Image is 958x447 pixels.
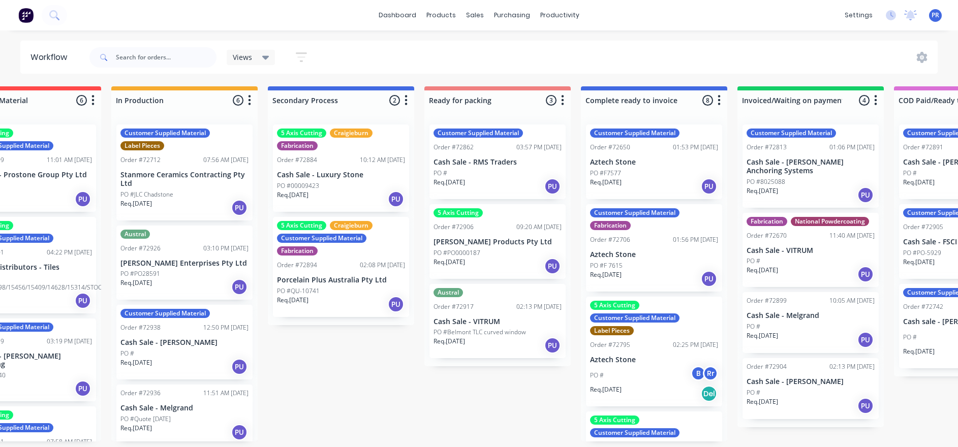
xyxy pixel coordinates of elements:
p: [PERSON_NAME] Products Pty Ltd [434,238,562,246]
div: 12:50 PM [DATE] [203,323,249,332]
p: Aztech Stone [590,158,718,167]
div: Craigieburn [330,129,373,138]
div: PU [75,293,91,309]
div: PU [857,187,874,203]
div: Customer Supplied MaterialOrder #7293812:50 PM [DATE]Cash Sale - [PERSON_NAME]PO #Req.[DATE]PU [116,305,253,379]
p: Req. [DATE] [120,199,152,208]
img: Factory [18,8,34,23]
div: Customer Supplied MaterialFabricationOrder #7270601:56 PM [DATE]Aztech StonePO #F 7615Req.[DATE]PU [586,204,722,292]
div: Customer Supplied Material [120,129,210,138]
div: Label Pieces [590,326,634,335]
div: 02:08 PM [DATE] [360,261,405,270]
p: PO # [590,371,604,380]
div: PU [231,359,248,375]
div: Order #72795 [590,340,630,349]
p: PO # [903,333,917,342]
p: PO #Belmont TLC curved window [434,328,526,337]
p: PO #QU-10741 [277,286,320,296]
p: Req. [DATE] [747,397,778,406]
p: PO #PO28591 [120,269,160,278]
div: 07:58 AM [DATE] [47,437,92,446]
div: AustralOrder #7291702:13 PM [DATE]Cash Sale - VITRUMPO #Belmont TLC curved windowReq.[DATE]PU [429,284,566,359]
div: 10:12 AM [DATE] [360,155,405,165]
div: 5 Axis Cutting [277,129,326,138]
p: Porcelain Plus Australia Pty Ltd [277,276,405,284]
div: Order #72891 [903,143,943,152]
div: PU [544,258,561,274]
p: PO # [120,349,134,358]
div: National Powdercoating [791,217,869,226]
p: Cash Sale - Melgrand [120,404,249,412]
div: Customer Supplied MaterialOrder #7265001:53 PM [DATE]Aztech StonePO #F7577Req.[DATE]PU [586,124,722,199]
p: PO #F7577 [590,169,621,178]
div: purchasing [489,8,535,23]
div: Order #72917 [434,302,474,311]
div: Order #7290402:13 PM [DATE]Cash Sale - [PERSON_NAME]PO #Req.[DATE]PU [743,358,879,419]
div: Customer Supplied Material [277,234,366,243]
p: Req. [DATE] [277,296,308,305]
p: Cash Sale - [PERSON_NAME] [120,338,249,347]
p: Aztech Stone [590,356,718,364]
p: Req. [DATE] [434,337,465,346]
div: Order #72706 [590,235,630,244]
div: Customer Supplied Material [747,129,836,138]
div: Order #72650 [590,143,630,152]
div: PU [231,424,248,440]
div: 10:05 AM [DATE] [829,296,875,305]
div: 11:01 AM [DATE] [47,155,92,165]
p: PO #JLC Chadstone [120,190,173,199]
div: FabricationNational PowdercoatingOrder #7267011:40 AM [DATE]Cash Sale - VITRUMPO #Req.[DATE]PU [743,213,879,288]
div: 01:06 PM [DATE] [829,143,875,152]
div: Order #72862 [434,143,474,152]
div: Fabrication [747,217,787,226]
div: Fabrication [590,221,631,230]
div: Order #7293611:51 AM [DATE]Cash Sale - MelgrandPO #Quote [DATE]Req.[DATE]PU [116,385,253,445]
p: Cash Sale - [PERSON_NAME] [747,377,875,386]
div: 02:13 PM [DATE] [829,362,875,371]
p: PO #F 7615 [590,261,623,270]
p: PO #PO0000187 [434,248,480,258]
div: Austral [434,288,463,297]
div: Label Pieces [120,141,164,150]
p: PO #Quote [DATE] [120,414,171,424]
div: 5 Axis Cutting [277,221,326,230]
p: Cash Sale - [PERSON_NAME] Anchoring Systems [747,158,875,175]
div: Austral [120,230,150,239]
div: PU [544,337,561,354]
p: Req. [DATE] [590,270,622,279]
p: Req. [DATE] [903,347,935,356]
div: 03:10 PM [DATE] [203,244,249,253]
div: Order #72712 [120,155,161,165]
div: PU [701,178,717,195]
div: Order #72894 [277,261,317,270]
div: settings [840,8,878,23]
div: 5 Axis CuttingOrder #7290609:20 AM [DATE][PERSON_NAME] Products Pty LtdPO #PO0000187Req.[DATE]PU [429,204,566,279]
p: Req. [DATE] [277,190,308,200]
p: Req. [DATE] [434,178,465,187]
div: products [421,8,461,23]
p: Req. [DATE] [903,178,935,187]
div: 01:53 PM [DATE] [673,143,718,152]
div: Workflow [30,51,72,63]
p: [PERSON_NAME] Enterprises Pty Ltd [120,259,249,268]
p: Req. [DATE] [120,424,152,433]
div: PU [857,398,874,414]
div: 02:25 PM [DATE] [673,340,718,349]
div: 01:56 PM [DATE] [673,235,718,244]
div: Order #72906 [434,222,474,232]
div: PU [231,279,248,295]
div: AustralOrder #7292603:10 PM [DATE][PERSON_NAME] Enterprises Pty LtdPO #PO28591Req.[DATE]PU [116,226,253,300]
p: Req. [DATE] [747,186,778,196]
div: 5 Axis Cutting [590,301,639,310]
div: 5 Axis CuttingCustomer Supplied MaterialLabel PiecesOrder #7279502:25 PM [DATE]Aztech StonePO #BR... [586,297,722,407]
div: Order #7289910:05 AM [DATE]Cash Sale - MelgrandPO #Req.[DATE]PU [743,292,879,353]
div: Order #72905 [903,222,943,232]
p: Req. [DATE] [590,178,622,187]
div: 04:22 PM [DATE] [47,248,92,257]
a: dashboard [374,8,421,23]
div: 03:19 PM [DATE] [47,337,92,346]
p: Cash Sale - Melgrand [747,311,875,320]
div: Order #72938 [120,323,161,332]
p: PO #PO-5929 [903,248,941,258]
div: 5 Axis Cutting [590,416,639,425]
